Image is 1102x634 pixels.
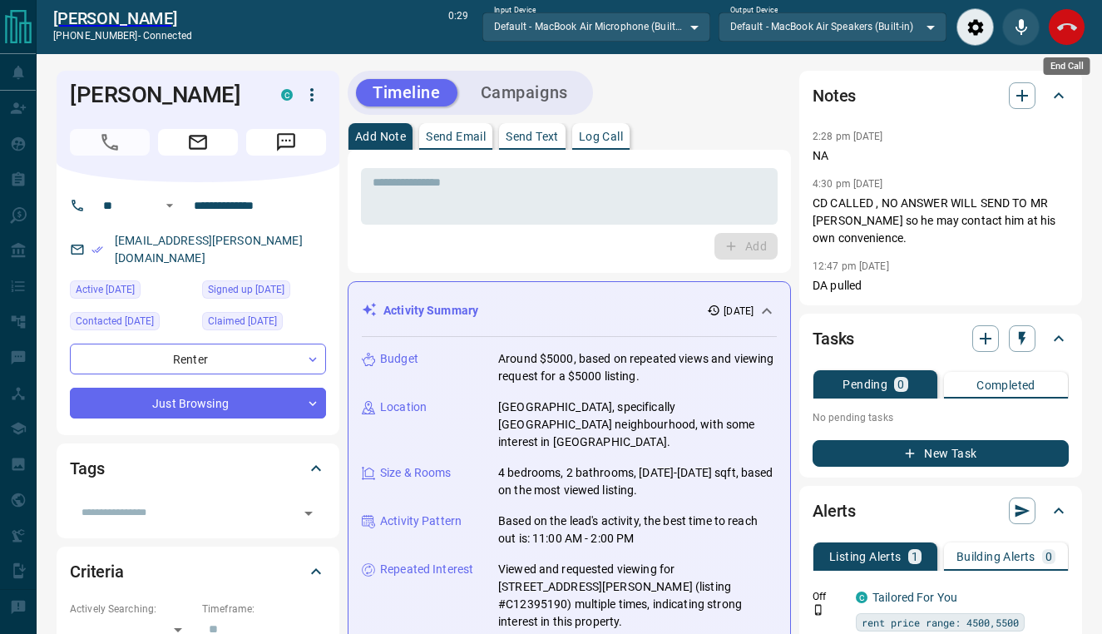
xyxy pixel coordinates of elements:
[724,304,754,319] p: [DATE]
[362,295,777,326] div: Activity Summary[DATE]
[498,350,777,385] p: Around $5000, based on repeated views and viewing request for a $5000 listing.
[813,76,1069,116] div: Notes
[813,498,856,524] h2: Alerts
[158,129,238,156] span: Email
[297,502,320,525] button: Open
[813,325,854,352] h2: Tasks
[202,280,326,304] div: Thu Sep 11 2025
[506,131,559,142] p: Send Text
[498,464,777,499] p: 4 bedrooms, 2 bathrooms, [DATE]-[DATE] sqft, based on the most viewed listing.
[281,89,293,101] div: condos.ca
[813,589,846,604] p: Off
[829,551,902,562] p: Listing Alerts
[70,455,104,482] h2: Tags
[91,244,103,255] svg: Email Verified
[380,350,418,368] p: Budget
[143,30,192,42] span: connected
[208,313,277,329] span: Claimed [DATE]
[813,195,1069,247] p: CD CALLED , NO ANSWER WILL SEND TO MR [PERSON_NAME] so he may contact him at his own convenience.
[813,178,883,190] p: 4:30 pm [DATE]
[897,379,904,390] p: 0
[813,82,856,109] h2: Notes
[76,313,154,329] span: Contacted [DATE]
[813,277,1069,295] p: DA pulled
[813,131,883,142] p: 2:28 pm [DATE]
[498,513,777,547] p: Based on the lead's activity, the best time to reach out is: 11:00 AM - 2:00 PM
[813,147,1069,165] p: NA
[498,399,777,451] p: [GEOGRAPHIC_DATA], specifically [GEOGRAPHIC_DATA] neighbourhood, with some interest in [GEOGRAPHI...
[70,558,124,585] h2: Criteria
[976,379,1035,391] p: Completed
[464,79,585,106] button: Campaigns
[53,8,192,28] a: [PERSON_NAME]
[202,602,326,617] p: Timeframe:
[956,8,994,46] div: Audio Settings
[1048,8,1085,46] div: End Call
[70,552,326,592] div: Criteria
[1045,551,1052,562] p: 0
[356,79,457,106] button: Timeline
[494,5,536,16] label: Input Device
[53,28,192,43] p: [PHONE_NUMBER] -
[579,131,623,142] p: Log Call
[1002,8,1040,46] div: Mute
[355,131,406,142] p: Add Note
[70,344,326,374] div: Renter
[813,440,1069,467] button: New Task
[426,131,486,142] p: Send Email
[856,592,867,603] div: condos.ca
[813,405,1069,430] p: No pending tasks
[380,513,462,530] p: Activity Pattern
[813,491,1069,531] div: Alerts
[160,196,180,215] button: Open
[70,129,150,156] span: Call
[115,234,303,265] a: [EMAIL_ADDRESS][PERSON_NAME][DOMAIN_NAME]
[843,379,887,390] p: Pending
[448,8,468,46] p: 0:29
[380,399,427,416] p: Location
[813,319,1069,359] div: Tasks
[76,281,135,298] span: Active [DATE]
[208,281,284,298] span: Signed up [DATE]
[70,388,326,419] div: Just Browsing
[70,280,194,304] div: Thu Sep 11 2025
[70,602,194,617] p: Actively Searching:
[730,5,778,16] label: Output Device
[202,312,326,335] div: Fri Sep 12 2025
[70,82,256,108] h1: [PERSON_NAME]
[956,551,1035,562] p: Building Alerts
[912,551,918,562] p: 1
[383,302,478,319] p: Activity Summary
[813,260,889,272] p: 12:47 pm [DATE]
[862,614,1019,631] span: rent price range: 4500,5500
[872,591,957,604] a: Tailored For You
[719,12,946,41] div: Default - MacBook Air Speakers (Built-in)
[70,448,326,488] div: Tags
[482,12,710,41] div: Default - MacBook Air Microphone (Built-in)
[246,129,326,156] span: Message
[498,561,777,631] p: Viewed and requested viewing for [STREET_ADDRESS][PERSON_NAME] (listing #C12395190) multiple time...
[380,464,452,482] p: Size & Rooms
[380,561,473,578] p: Repeated Interest
[70,312,194,335] div: Fri Sep 12 2025
[1044,57,1090,75] div: End Call
[813,604,824,616] svg: Push Notification Only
